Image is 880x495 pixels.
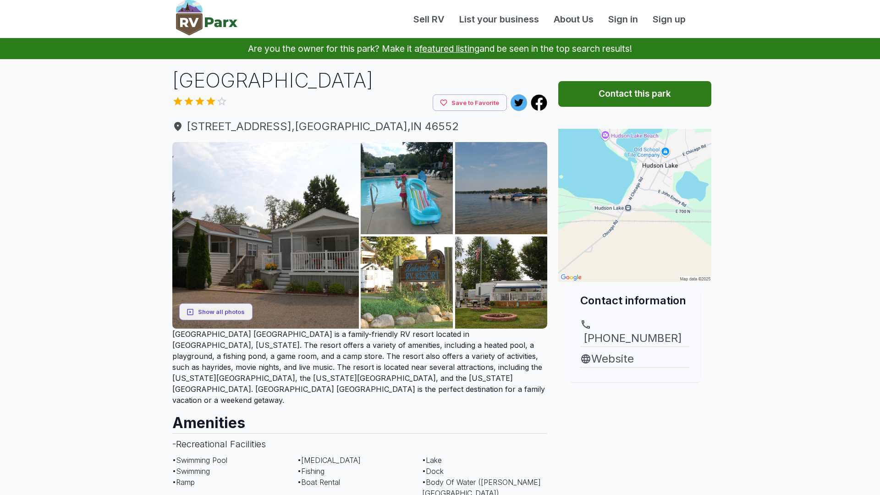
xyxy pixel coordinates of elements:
[172,329,547,406] p: [GEOGRAPHIC_DATA] [GEOGRAPHIC_DATA] is a family-friendly RV resort located in [GEOGRAPHIC_DATA], ...
[601,12,645,26] a: Sign in
[558,129,711,282] img: Map for Lakeside RV Resort
[580,351,689,367] a: Website
[172,478,195,487] span: • Ramp
[361,142,453,234] img: AAcXr8oH5ng82XgmNU8le12QYEXKuLcxvc1YTHsGTSFLsraTSMmxSh26e2Md9gC85BjXFR9YVkk4FxwQ92IAbbcvveoVn7ELD...
[297,456,361,465] span: • [MEDICAL_DATA]
[297,467,324,476] span: • Fishing
[172,467,210,476] span: • Swimming
[172,406,547,433] h2: Amenities
[558,81,711,107] button: Contact this park
[11,38,869,59] p: Are you the owner for this park? Make it a and be seen in the top search results!
[419,43,479,54] a: featured listing
[179,303,253,320] button: Show all photos
[297,478,340,487] span: • Boat Rental
[172,142,359,329] img: AAcXr8oRYNvB9x43aaz8qG8fDxS0DhWnoyEVUvUgU64qellNBzhe0phoKk-rKcK-Jpdu8vt_C0Mtk3JJ9A8_nQ3T3-yWjs-so...
[645,12,693,26] a: Sign up
[172,66,547,94] h1: [GEOGRAPHIC_DATA]
[580,319,689,346] a: [PHONE_NUMBER]
[546,12,601,26] a: About Us
[406,12,452,26] a: Sell RV
[422,467,444,476] span: • Dock
[580,293,689,308] h2: Contact information
[452,12,546,26] a: List your business
[361,236,453,329] img: AAcXr8qDC0x9-2ZEQPLiWYyWGnJL9cqRRfG-N8FBzmOn6LXN_90ZGUSHE4zQpp--HRH3-MWlYRc4WzJgR-oB0hL70rOcBK4hE...
[172,118,547,135] span: [STREET_ADDRESS] , [GEOGRAPHIC_DATA] , IN 46552
[455,236,547,329] img: AAcXr8q3vbqXhRvsMIirexehCATmwbYVxwDTFTdRvsEMPe3-C3am-40byODST4o8dRzz25QfisHuPVdt1rl3lbCDfZZkgWiZ4...
[433,94,507,111] button: Save to Favorite
[422,456,442,465] span: • Lake
[172,118,547,135] a: [STREET_ADDRESS],[GEOGRAPHIC_DATA],IN 46552
[455,142,547,234] img: AAcXr8pBaZREnjJfV6kJsaZ_I73Qa3qDWaybkc-kzQIUxzmOrHCRTJ9LBCliQYs0wwEgEOMMsl62X1ynvyEg9kiGbDN6eUExu...
[172,433,547,455] h3: - Recreational Facilities
[172,456,227,465] span: • Swimming Pool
